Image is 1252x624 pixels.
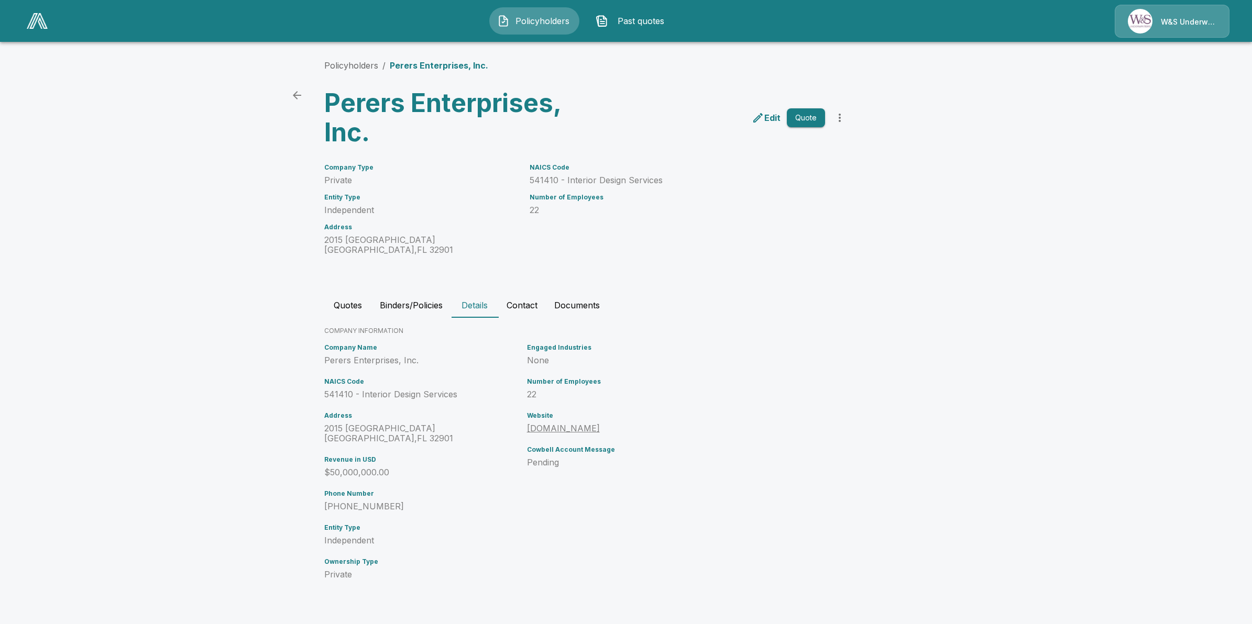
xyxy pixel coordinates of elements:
p: [PHONE_NUMBER] [324,502,523,511]
p: Pending [527,458,776,467]
h6: Entity Type [324,524,523,531]
img: Agency Icon [1128,9,1152,34]
p: COMPANY INFORMATION [324,326,928,336]
p: 2015 [GEOGRAPHIC_DATA] [GEOGRAPHIC_DATA] , FL 32901 [324,235,517,255]
nav: breadcrumb [324,59,488,72]
a: edit [750,109,783,126]
p: Independent [324,205,517,215]
button: Past quotes IconPast quotes [588,7,678,35]
h6: Entity Type [324,194,517,201]
h6: Number of Employees [530,194,825,201]
a: [DOMAIN_NAME] [527,423,600,433]
img: AA Logo [27,13,48,29]
p: Perers Enterprises, Inc. [390,59,488,72]
h6: Number of Employees [527,378,776,385]
p: 22 [530,205,825,215]
p: 541410 - Interior Design Services [530,175,825,185]
div: policyholder tabs [324,293,928,318]
h6: Company Type [324,164,517,171]
h6: Company Name [324,344,523,351]
p: 541410 - Interior Design Services [324,389,523,399]
span: Past quotes [612,15,670,27]
p: Independent [324,536,523,545]
h6: NAICS Code [530,164,825,171]
a: Agency IconW&S Underwriters [1115,5,1229,38]
li: / [382,59,386,72]
h6: Revenue in USD [324,456,523,463]
h6: Cowbell Account Message [527,446,776,453]
button: Quote [787,108,825,128]
button: Contact [498,293,546,318]
h6: Engaged Industries [527,344,776,351]
h6: NAICS Code [324,378,523,385]
button: Quotes [324,293,371,318]
h6: Website [527,412,776,419]
h6: Address [324,224,517,231]
h3: Perers Enterprises, Inc. [324,88,583,147]
p: $50,000,000.00 [324,467,523,477]
p: Edit [764,112,781,124]
p: 22 [527,389,776,399]
p: 2015 [GEOGRAPHIC_DATA] [GEOGRAPHIC_DATA] , FL 32901 [324,424,523,443]
p: None [527,355,776,365]
h6: Address [324,412,523,419]
button: Policyholders IconPolicyholders [489,7,579,35]
button: Documents [546,293,608,318]
button: Details [451,293,498,318]
p: Private [324,570,523,580]
button: more [829,107,850,128]
h6: Phone Number [324,490,523,497]
img: Policyholders Icon [497,15,510,27]
button: Binders/Policies [371,293,451,318]
a: Policyholders [324,60,378,71]
img: Past quotes Icon [596,15,608,27]
p: Perers Enterprises, Inc. [324,355,523,365]
span: Policyholders [514,15,572,27]
p: Private [324,175,517,185]
p: W&S Underwriters [1161,17,1216,27]
h6: Ownership Type [324,558,523,565]
a: back [287,85,307,106]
